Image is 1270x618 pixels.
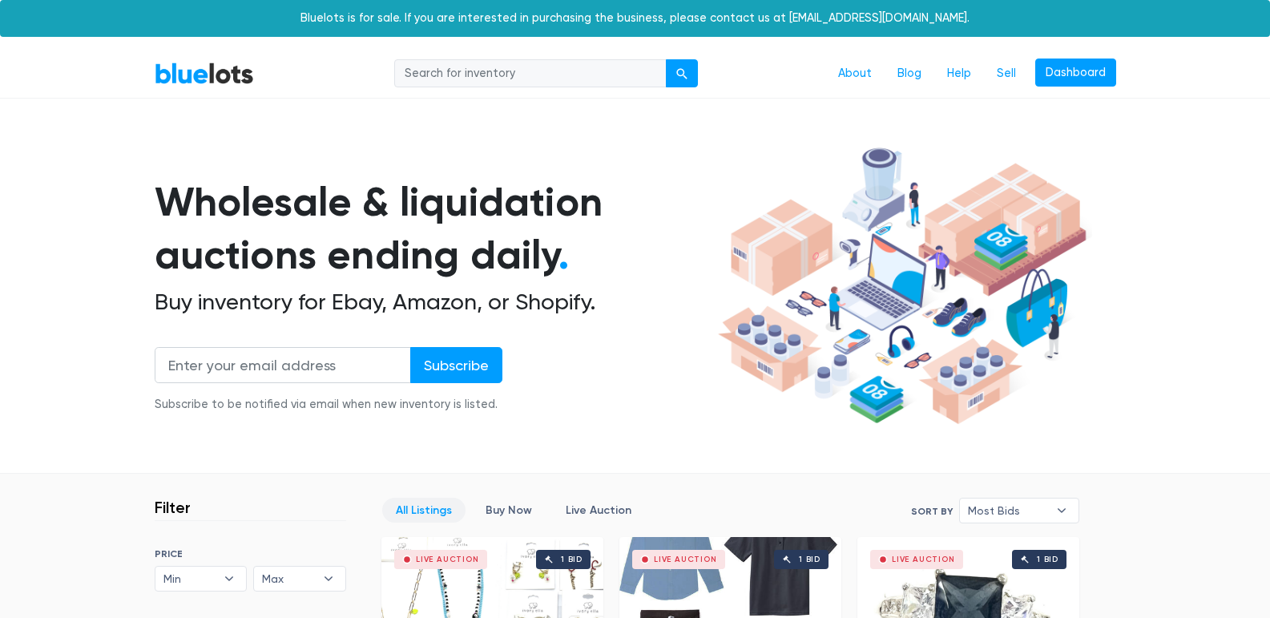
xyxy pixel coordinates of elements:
[382,498,466,523] a: All Listings
[155,176,712,282] h1: Wholesale & liquidation auctions ending daily
[825,59,885,89] a: About
[155,289,712,316] h2: Buy inventory for Ebay, Amazon, or Shopify.
[552,498,645,523] a: Live Auction
[155,498,191,517] h3: Filter
[155,347,411,383] input: Enter your email address
[911,504,953,519] label: Sort By
[416,555,479,563] div: Live Auction
[262,567,315,591] span: Max
[892,555,955,563] div: Live Auction
[561,555,583,563] div: 1 bid
[712,140,1092,432] img: hero-ee84e7d0318cb26816c560f6b4441b76977f77a177738b4e94f68c95b2b83dbb.png
[155,396,502,414] div: Subscribe to be notified via email when new inventory is listed.
[472,498,546,523] a: Buy Now
[155,548,346,559] h6: PRICE
[654,555,717,563] div: Live Auction
[312,567,345,591] b: ▾
[934,59,984,89] a: Help
[799,555,820,563] div: 1 bid
[394,59,667,88] input: Search for inventory
[558,231,569,279] span: .
[163,567,216,591] span: Min
[155,62,254,85] a: BlueLots
[212,567,246,591] b: ▾
[968,499,1048,523] span: Most Bids
[1045,499,1078,523] b: ▾
[885,59,934,89] a: Blog
[1035,59,1116,87] a: Dashboard
[984,59,1029,89] a: Sell
[410,347,502,383] input: Subscribe
[1037,555,1058,563] div: 1 bid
